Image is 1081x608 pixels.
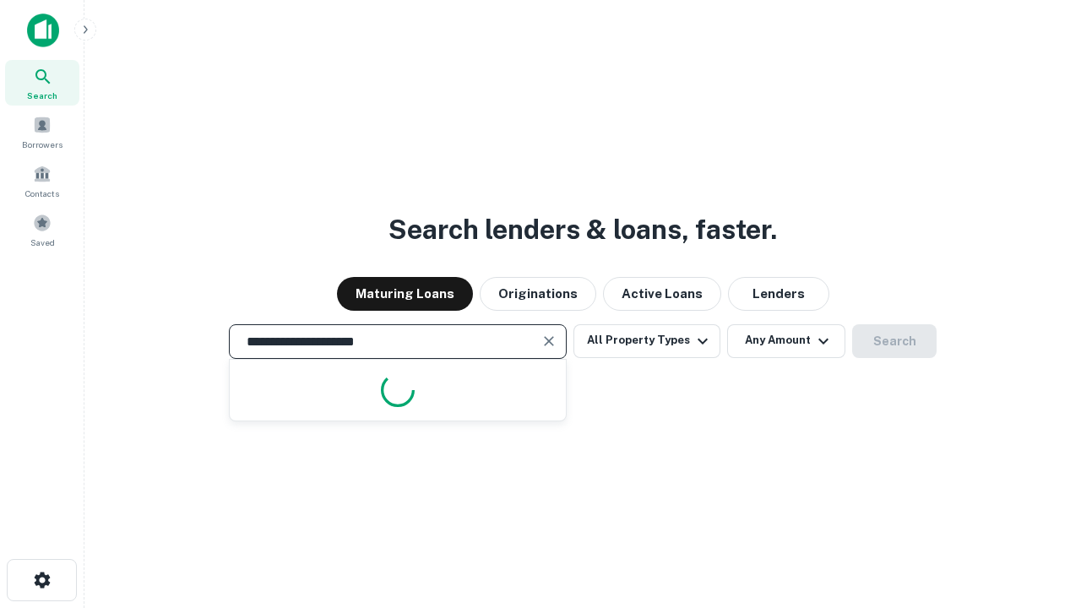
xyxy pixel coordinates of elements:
[997,473,1081,554] iframe: Chat Widget
[5,109,79,155] a: Borrowers
[728,277,829,311] button: Lenders
[27,89,57,102] span: Search
[5,207,79,252] a: Saved
[388,209,777,250] h3: Search lenders & loans, faster.
[573,324,720,358] button: All Property Types
[537,329,561,353] button: Clear
[22,138,62,151] span: Borrowers
[603,277,721,311] button: Active Loans
[5,60,79,106] a: Search
[5,158,79,204] a: Contacts
[25,187,59,200] span: Contacts
[30,236,55,249] span: Saved
[337,277,473,311] button: Maturing Loans
[727,324,845,358] button: Any Amount
[27,14,59,47] img: capitalize-icon.png
[480,277,596,311] button: Originations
